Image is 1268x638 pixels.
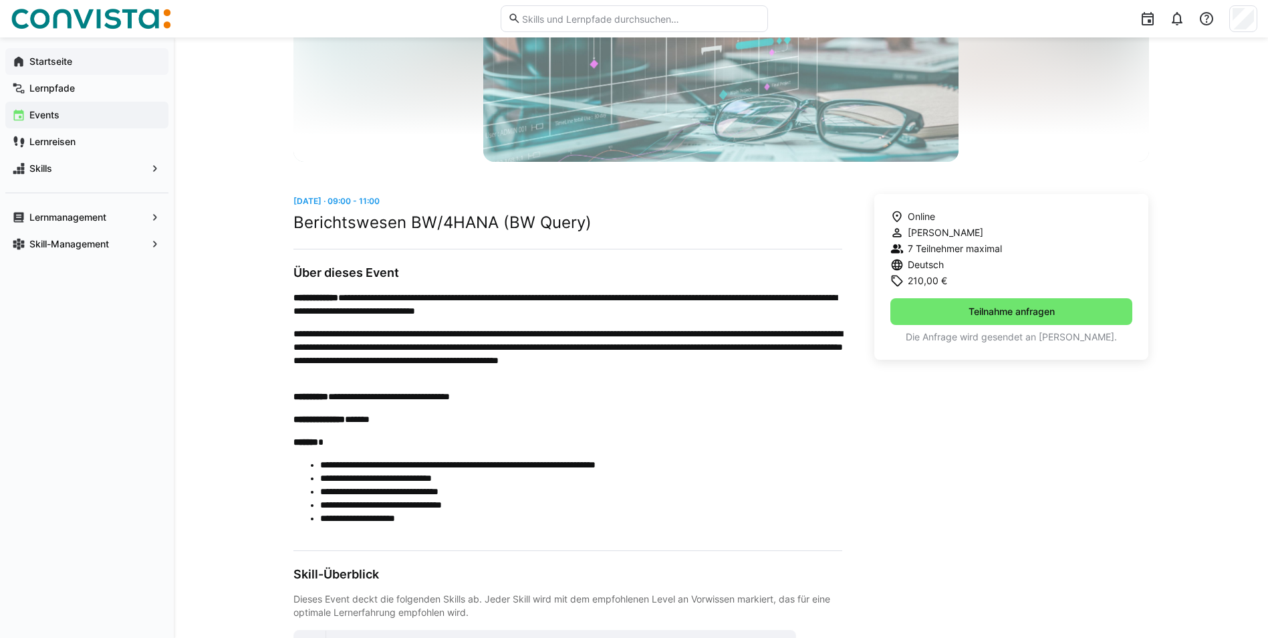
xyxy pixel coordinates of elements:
[293,567,842,582] h3: Skill-Überblick
[293,265,842,280] h3: Über dieses Event
[908,210,935,223] span: Online
[908,258,944,272] span: Deutsch
[521,13,760,25] input: Skills und Lernpfade durchsuchen…
[967,305,1057,318] span: Teilnahme anfragen
[293,196,380,206] span: [DATE] · 09:00 - 11:00
[908,274,947,288] span: 210,00 €
[890,330,1133,344] p: Die Anfrage wird gesendet an [PERSON_NAME].
[890,298,1133,325] button: Teilnahme anfragen
[908,226,983,239] span: [PERSON_NAME]
[908,242,1002,255] span: 7 Teilnehmer maximal
[293,593,842,619] div: Dieses Event deckt die folgenden Skills ab. Jeder Skill wird mit dem empfohlenen Level an Vorwiss...
[293,213,842,233] h2: Berichtswesen BW/4HANA (BW Query)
